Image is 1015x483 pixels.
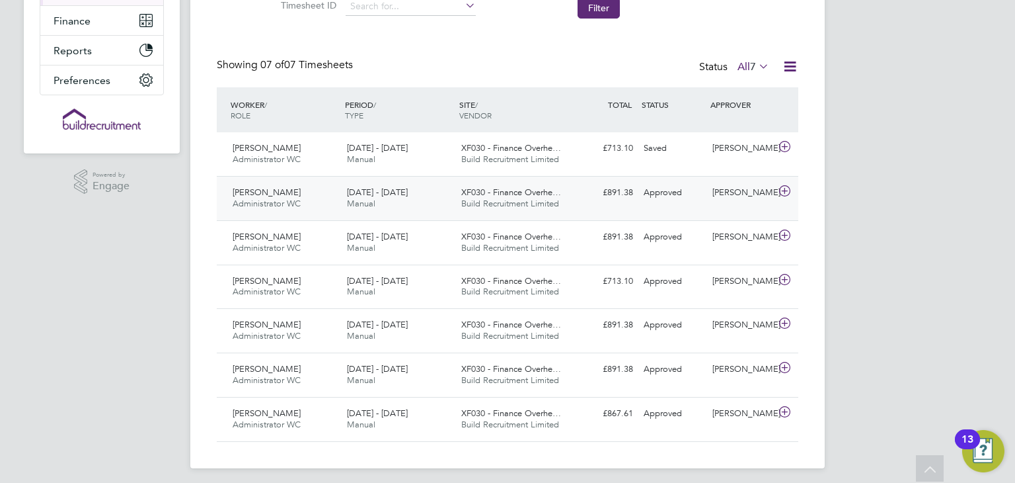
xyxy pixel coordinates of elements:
[217,58,356,72] div: Showing
[570,403,638,425] div: £867.61
[461,154,559,165] span: Build Recruitment Limited
[707,314,776,336] div: [PERSON_NAME]
[608,99,632,110] span: TOTAL
[570,182,638,204] div: £891.38
[707,403,776,425] div: [PERSON_NAME]
[260,58,353,71] span: 07 Timesheets
[461,187,561,198] span: XF030 - Finance Overhe…
[347,419,375,430] span: Manual
[233,275,301,286] span: [PERSON_NAME]
[93,169,130,181] span: Powered by
[707,182,776,204] div: [PERSON_NAME]
[40,36,163,65] button: Reports
[40,66,163,95] button: Preferences
[707,271,776,292] div: [PERSON_NAME]
[54,44,92,57] span: Reports
[347,330,375,341] span: Manual
[264,99,267,110] span: /
[347,154,375,165] span: Manual
[342,93,456,127] div: PERIOD
[347,142,408,154] span: [DATE] - [DATE]
[233,154,301,165] span: Administrator WC
[347,374,375,386] span: Manual
[638,271,707,292] div: Approved
[962,430,1004,472] button: Open Resource Center, 13 new notifications
[570,226,638,248] div: £891.38
[347,198,375,209] span: Manual
[93,181,130,192] span: Engage
[461,419,559,430] span: Build Recruitment Limited
[74,169,130,195] a: Powered byEngage
[233,142,301,154] span: [PERSON_NAME]
[459,110,492,120] span: VENDOR
[570,314,638,336] div: £891.38
[40,109,164,130] a: Go to home page
[461,242,559,253] span: Build Recruitment Limited
[638,403,707,425] div: Approved
[638,93,707,116] div: STATUS
[961,439,973,457] div: 13
[233,286,301,297] span: Administrator WC
[707,226,776,248] div: [PERSON_NAME]
[347,363,408,374] span: [DATE] - [DATE]
[750,60,756,73] span: 7
[233,363,301,374] span: [PERSON_NAME]
[461,374,559,386] span: Build Recruitment Limited
[570,138,638,159] div: £713.10
[40,6,163,35] button: Finance
[707,138,776,159] div: [PERSON_NAME]
[707,93,776,116] div: APPROVER
[347,231,408,242] span: [DATE] - [DATE]
[737,60,769,73] label: All
[347,242,375,253] span: Manual
[461,275,561,286] span: XF030 - Finance Overhe…
[231,110,250,120] span: ROLE
[373,99,376,110] span: /
[63,109,141,130] img: buildrec-logo-retina.png
[638,314,707,336] div: Approved
[570,271,638,292] div: £713.10
[233,330,301,341] span: Administrator WC
[233,408,301,419] span: [PERSON_NAME]
[461,231,561,242] span: XF030 - Finance Overhe…
[347,286,375,297] span: Manual
[638,138,707,159] div: Saved
[227,93,342,127] div: WORKER
[461,408,561,419] span: XF030 - Finance Overhe…
[233,231,301,242] span: [PERSON_NAME]
[461,142,561,154] span: XF030 - Finance Overhe…
[475,99,478,110] span: /
[54,74,110,87] span: Preferences
[347,187,408,198] span: [DATE] - [DATE]
[233,198,301,209] span: Administrator WC
[461,363,561,374] span: XF030 - Finance Overhe…
[638,226,707,248] div: Approved
[638,359,707,380] div: Approved
[461,330,559,341] span: Build Recruitment Limited
[347,275,408,286] span: [DATE] - [DATE]
[233,242,301,253] span: Administrator WC
[570,359,638,380] div: £891.38
[54,15,91,27] span: Finance
[347,319,408,330] span: [DATE] - [DATE]
[233,374,301,386] span: Administrator WC
[461,198,559,209] span: Build Recruitment Limited
[456,93,570,127] div: SITE
[707,359,776,380] div: [PERSON_NAME]
[699,58,772,77] div: Status
[461,319,561,330] span: XF030 - Finance Overhe…
[461,286,559,297] span: Build Recruitment Limited
[638,182,707,204] div: Approved
[233,319,301,330] span: [PERSON_NAME]
[345,110,363,120] span: TYPE
[347,408,408,419] span: [DATE] - [DATE]
[233,187,301,198] span: [PERSON_NAME]
[233,419,301,430] span: Administrator WC
[260,58,284,71] span: 07 of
